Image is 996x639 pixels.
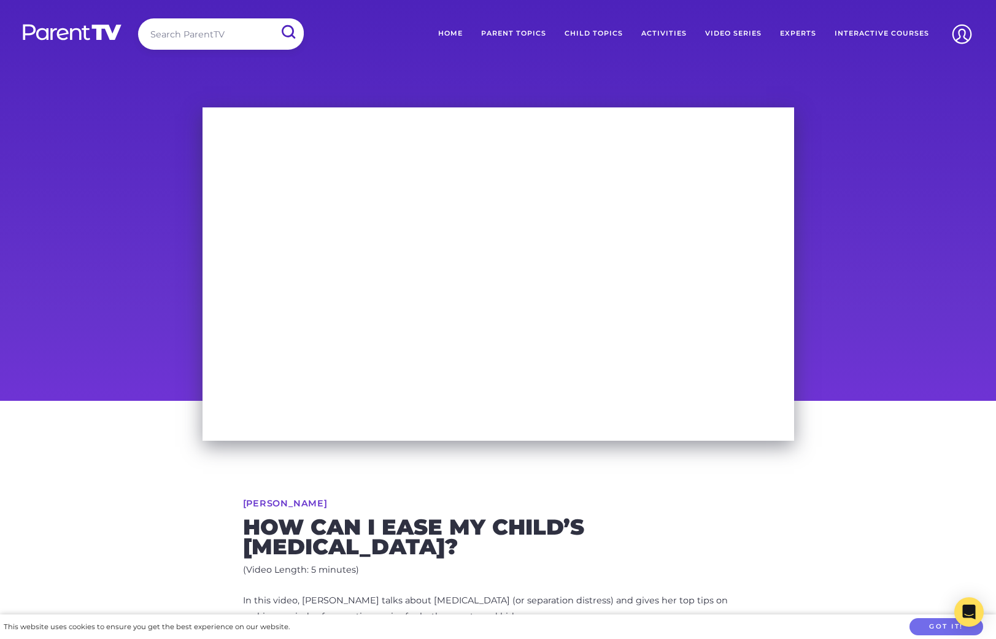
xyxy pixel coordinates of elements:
[272,18,304,46] input: Submit
[909,618,983,636] button: Got it!
[4,621,290,633] div: This website uses cookies to ensure you get the best experience on our website.
[138,18,304,50] input: Search ParentTV
[954,597,984,627] div: Open Intercom Messenger
[243,562,754,578] p: (Video Length: 5 minutes)
[243,593,754,625] p: In this video, [PERSON_NAME] talks about [MEDICAL_DATA] (or separation distress) and gives her to...
[696,18,771,49] a: Video Series
[243,499,328,508] a: [PERSON_NAME]
[632,18,696,49] a: Activities
[825,18,938,49] a: Interactive Courses
[243,517,754,556] h2: How can I ease my child’s [MEDICAL_DATA]?
[555,18,632,49] a: Child Topics
[21,23,123,41] img: parenttv-logo-white.4c85aaf.svg
[429,18,472,49] a: Home
[946,18,978,50] img: Account
[771,18,825,49] a: Experts
[472,18,555,49] a: Parent Topics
